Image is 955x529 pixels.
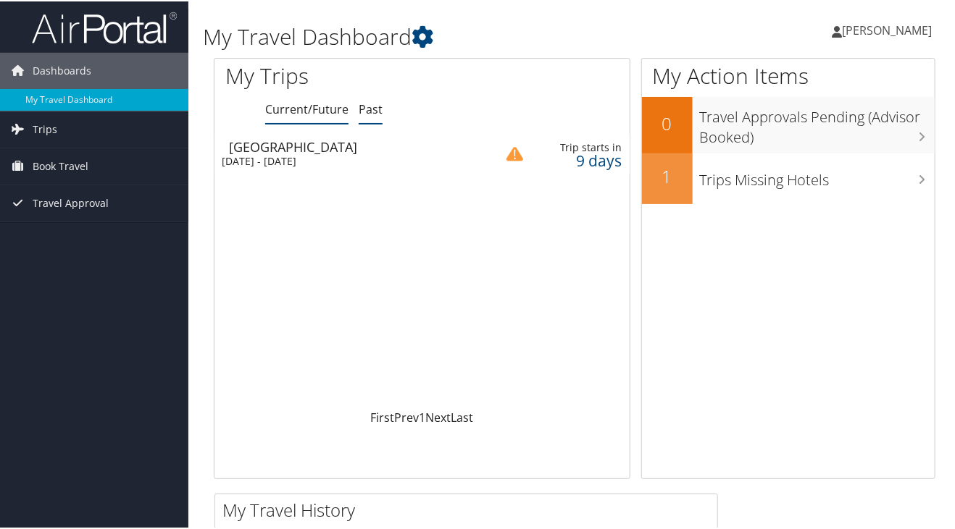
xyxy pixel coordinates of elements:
[642,152,935,203] a: 1Trips Missing Hotels
[33,184,109,220] span: Travel Approval
[832,7,946,51] a: [PERSON_NAME]
[225,59,446,90] h1: My Trips
[506,145,523,161] img: alert-flat-solid-caution.png
[842,21,932,37] span: [PERSON_NAME]
[370,408,394,424] a: First
[642,163,693,187] h2: 1
[419,408,425,424] a: 1
[222,496,717,521] h2: My Travel History
[642,110,693,135] h2: 0
[32,9,177,43] img: airportal-logo.png
[33,147,88,183] span: Book Travel
[359,100,383,116] a: Past
[229,139,481,152] div: [GEOGRAPHIC_DATA]
[700,161,935,189] h3: Trips Missing Hotels
[33,110,57,146] span: Trips
[642,96,935,151] a: 0Travel Approvals Pending (Advisor Booked)
[700,98,935,146] h3: Travel Approvals Pending (Advisor Booked)
[425,408,451,424] a: Next
[33,51,91,88] span: Dashboards
[394,408,419,424] a: Prev
[538,153,622,166] div: 9 days
[538,140,622,153] div: Trip starts in
[203,20,698,51] h1: My Travel Dashboard
[222,153,474,166] div: [DATE] - [DATE]
[451,408,473,424] a: Last
[642,59,935,90] h1: My Action Items
[265,100,349,116] a: Current/Future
